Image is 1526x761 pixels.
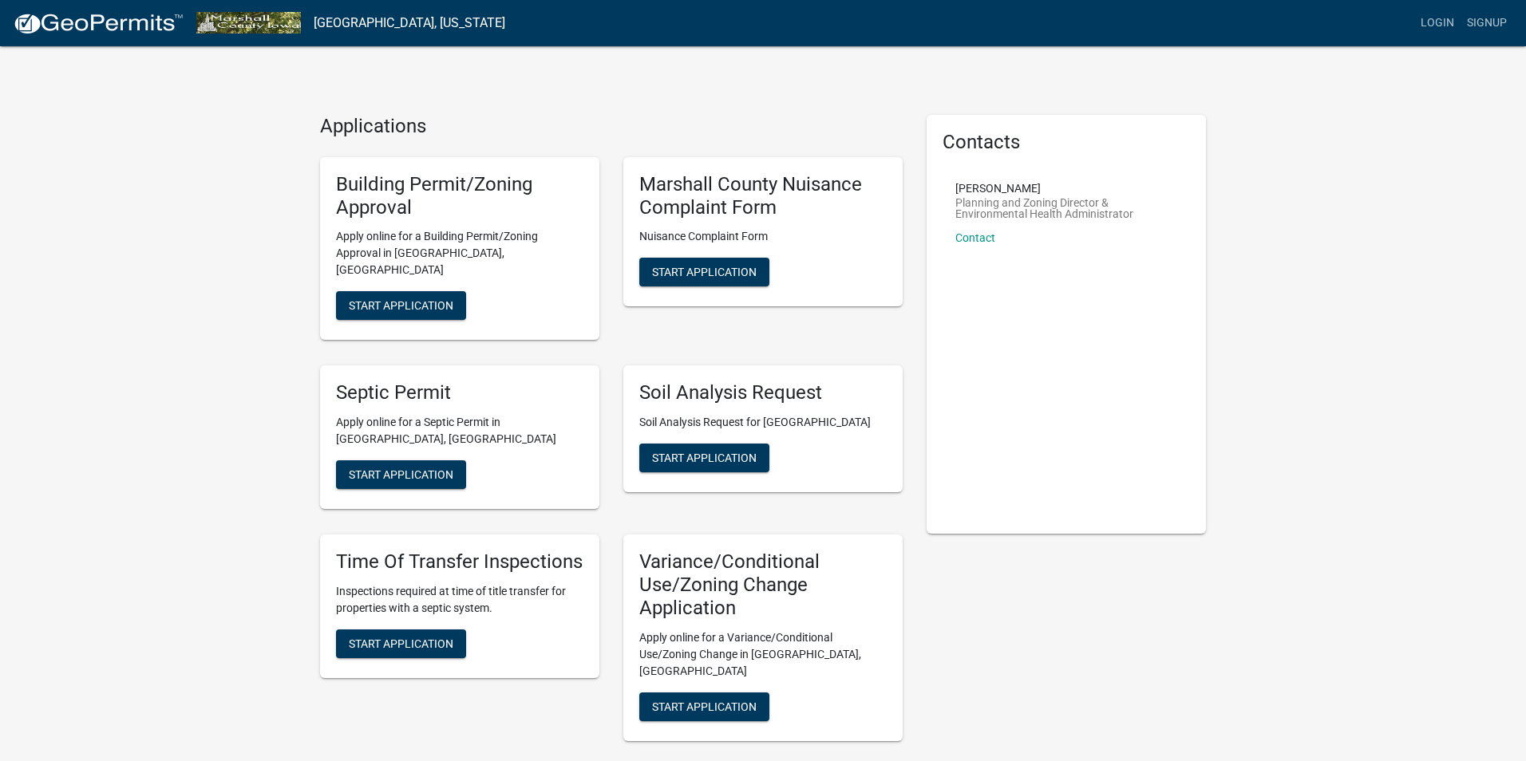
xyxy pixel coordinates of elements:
h5: Septic Permit [336,381,583,404]
a: Signup [1461,8,1513,38]
span: Start Application [652,451,757,464]
h5: Soil Analysis Request [639,381,887,404]
button: Start Application [336,291,466,320]
button: Start Application [639,444,769,472]
span: Start Application [349,468,453,481]
button: Start Application [336,460,466,489]
p: Nuisance Complaint Form [639,228,887,245]
a: Contact [955,231,995,244]
p: Apply online for a Variance/Conditional Use/Zoning Change in [GEOGRAPHIC_DATA], [GEOGRAPHIC_DATA] [639,629,887,680]
h5: Building Permit/Zoning Approval [336,173,583,219]
a: Login [1414,8,1461,38]
h5: Time Of Transfer Inspections [336,550,583,574]
h5: Marshall County Nuisance Complaint Form [639,173,887,219]
p: Apply online for a Building Permit/Zoning Approval in [GEOGRAPHIC_DATA], [GEOGRAPHIC_DATA] [336,228,583,278]
span: Start Application [652,266,757,278]
h5: Contacts [943,131,1190,154]
p: [PERSON_NAME] [955,183,1177,194]
span: Start Application [652,700,757,712]
img: Marshall County, Iowa [196,12,301,34]
span: Start Application [349,637,453,649]
p: Apply online for a Septic Permit in [GEOGRAPHIC_DATA], [GEOGRAPHIC_DATA] [336,414,583,448]
span: Start Application [349,299,453,312]
button: Start Application [639,258,769,286]
p: Soil Analysis Request for [GEOGRAPHIC_DATA] [639,414,887,431]
button: Start Application [639,692,769,721]
a: [GEOGRAPHIC_DATA], [US_STATE] [314,10,505,37]
button: Start Application [336,629,466,658]
p: Inspections required at time of title transfer for properties with a septic system. [336,583,583,617]
p: Planning and Zoning Director & Environmental Health Administrator [955,197,1177,219]
h5: Variance/Conditional Use/Zoning Change Application [639,550,887,619]
h4: Applications [320,115,903,138]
